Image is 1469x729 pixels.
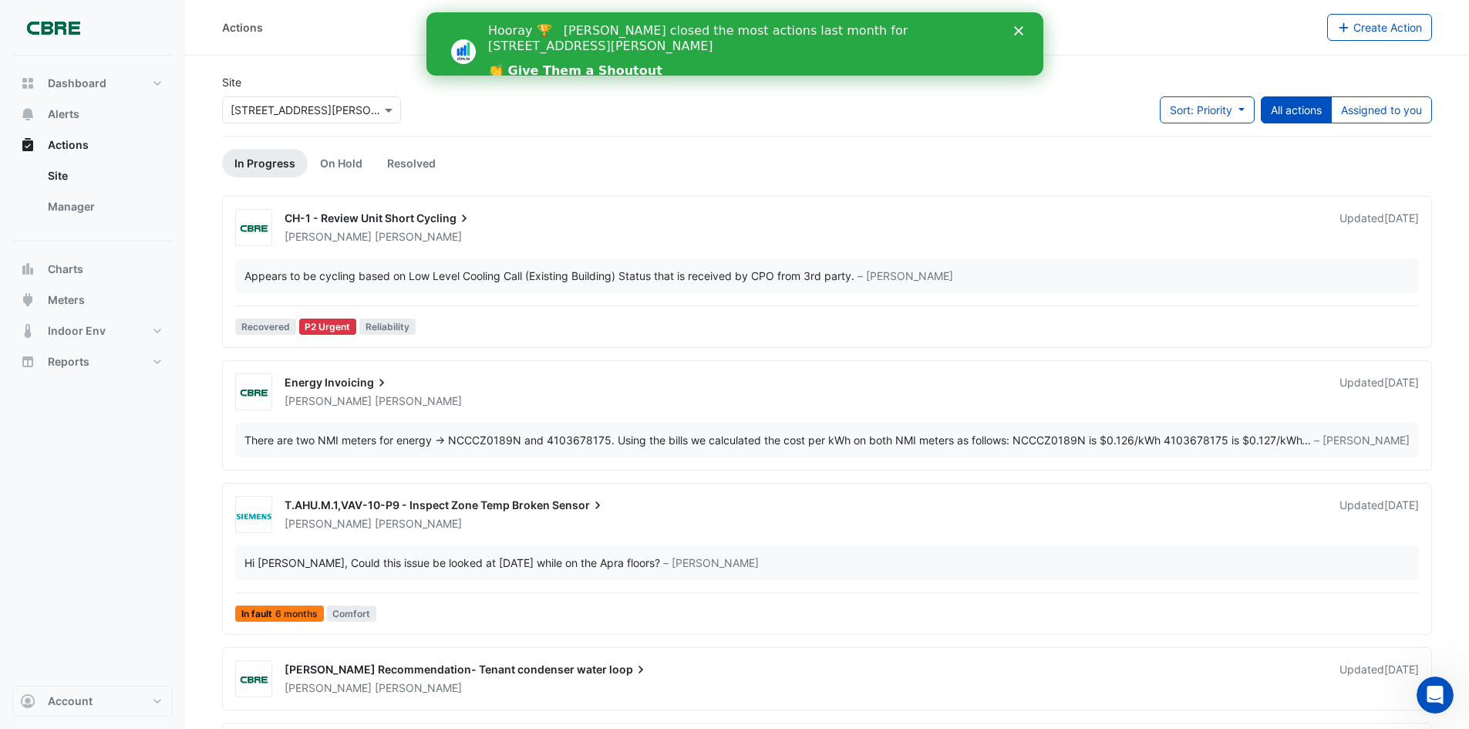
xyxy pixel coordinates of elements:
[285,376,322,389] span: Energy
[308,149,375,177] a: On Hold
[299,319,357,335] div: P2 Urgent
[48,137,89,153] span: Actions
[426,12,1043,76] iframe: Intercom live chat banner
[12,160,173,228] div: Actions
[285,498,550,511] span: T.AHU.M.1,VAV-10-P9 - Inspect Zone Temp Broken
[1384,498,1419,511] span: Tue 15-Jul-2025 12:40 AEST
[235,319,296,335] span: Recovered
[1331,96,1432,123] button: Assigned to you
[20,137,35,153] app-icon: Actions
[588,14,603,23] div: Close
[48,694,93,709] span: Account
[275,609,318,619] span: 6 months
[375,516,462,532] span: [PERSON_NAME]
[1160,96,1255,123] button: Sort: Priority
[244,555,660,571] div: Hi [PERSON_NAME], Could this issue be looked at [DATE] while on the Apra floors?
[20,292,35,308] app-icon: Meters
[1384,211,1419,224] span: Mon 14-Jul-2025 15:16 AEST
[375,149,448,177] a: Resolved
[1327,14,1433,41] button: Create Action
[375,680,462,696] span: [PERSON_NAME]
[48,354,89,370] span: Reports
[375,229,462,245] span: [PERSON_NAME]
[48,262,83,277] span: Charts
[62,51,236,68] a: 👏 Give Them a Shoutout
[244,432,1302,448] div: There are two NMI meters for energy -> NCCCZ0189N and 4103678175. Using the bills we calculated t...
[285,230,372,243] span: [PERSON_NAME]
[12,316,173,346] button: Indoor Env
[48,292,85,308] span: Meters
[327,606,377,622] span: Comfort
[236,508,271,523] img: Siemens
[236,221,271,236] img: CBRE Charter Hall
[1314,432,1410,448] span: – [PERSON_NAME]
[48,106,79,122] span: Alerts
[1339,375,1419,409] div: Updated
[48,323,106,339] span: Indoor Env
[19,12,88,43] img: Company Logo
[20,354,35,370] app-icon: Reports
[552,498,605,513] span: Sensor
[857,268,953,284] span: – [PERSON_NAME]
[12,254,173,285] button: Charts
[35,191,173,222] a: Manager
[12,285,173,316] button: Meters
[12,686,173,717] button: Account
[285,663,607,676] span: [PERSON_NAME] Recommendation- Tenant condenser water
[244,268,854,284] div: Appears to be cycling based on Low Level Cooling Call (Existing Building) Status that is received...
[416,211,472,226] span: Cycling
[285,681,372,694] span: [PERSON_NAME]
[244,432,1410,448] div: …
[1339,662,1419,696] div: Updated
[325,375,389,390] span: Invoicing
[236,672,271,687] img: CBRE Charter Hall
[48,76,106,91] span: Dashboard
[1339,211,1419,245] div: Updated
[1170,103,1232,116] span: Sort: Priority
[20,76,35,91] app-icon: Dashboard
[222,19,263,35] div: Actions
[1384,376,1419,389] span: Wed 23-Jul-2025 10:06 AEST
[236,385,271,400] img: CBRE Charter Hall
[235,606,324,622] span: In fault
[1353,21,1422,34] span: Create Action
[1339,498,1419,532] div: Updated
[1384,663,1419,676] span: Wed 04-Jun-2025 14:11 AEST
[285,211,414,224] span: CH-1 - Review Unit Short
[35,160,173,191] a: Site
[20,106,35,122] app-icon: Alerts
[12,346,173,377] button: Reports
[222,149,308,177] a: In Progress
[375,393,462,409] span: [PERSON_NAME]
[12,68,173,99] button: Dashboard
[663,555,759,571] span: – [PERSON_NAME]
[12,99,173,130] button: Alerts
[1261,96,1332,123] button: All actions
[222,74,241,90] label: Site
[609,662,649,677] span: loop
[285,517,372,530] span: [PERSON_NAME]
[359,319,416,335] span: Reliability
[285,394,372,407] span: [PERSON_NAME]
[20,262,35,277] app-icon: Charts
[1417,677,1454,714] iframe: Intercom live chat
[12,130,173,160] button: Actions
[20,323,35,339] app-icon: Indoor Env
